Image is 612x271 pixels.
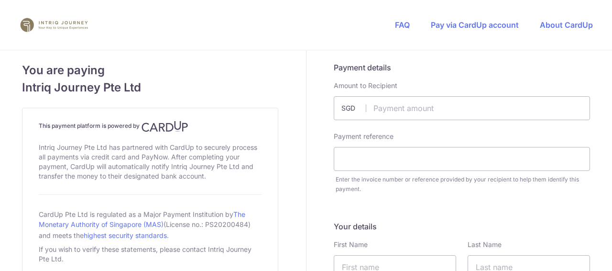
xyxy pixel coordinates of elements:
[540,20,593,30] a: About CardUp
[39,121,262,132] h4: This payment platform is powered by
[334,62,590,73] h5: Payment details
[84,231,167,239] a: highest security standards
[551,242,602,266] iframe: Opens a widget where you can find more information
[395,20,410,30] a: FAQ
[341,103,366,113] span: SGD
[39,243,262,266] div: If you wish to verify these statements, please contact Intriq Journey Pte Ltd.
[334,240,368,249] label: First Name
[22,79,278,96] span: Intriq Journey Pte Ltd
[22,62,278,79] span: You are paying
[39,206,262,243] div: CardUp Pte Ltd is regulated as a Major Payment Institution by (License no.: PS20200484) and meets...
[334,81,397,90] label: Amount to Recipient
[39,141,262,183] div: Intriq Journey Pte Ltd has partnered with CardUp to securely process all payments via credit card...
[334,132,393,141] label: Payment reference
[334,96,590,120] input: Payment amount
[336,175,590,194] div: Enter the invoice number or reference provided by your recipient to help them identify this payment.
[431,20,519,30] a: Pay via CardUp account
[142,121,188,132] img: CardUp
[468,240,502,249] label: Last Name
[334,221,590,232] h5: Your details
